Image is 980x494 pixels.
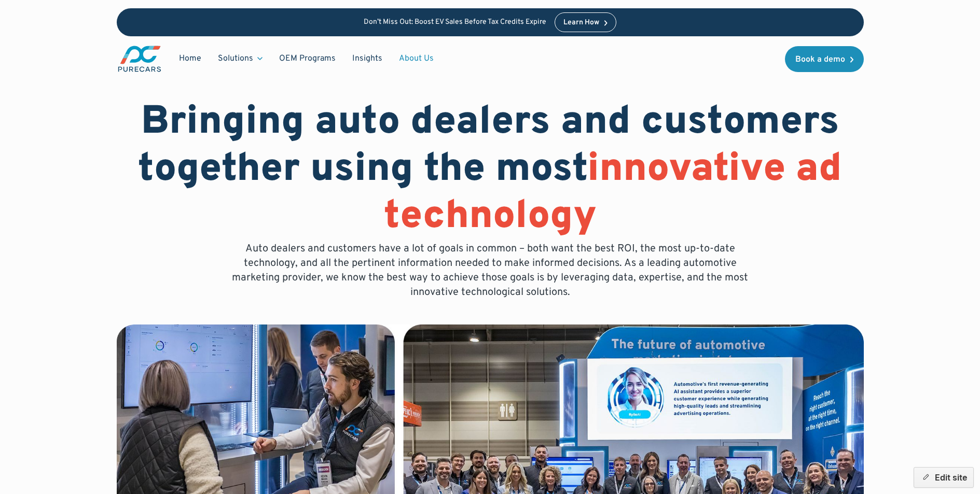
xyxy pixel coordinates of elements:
[555,12,616,32] a: Learn How
[563,19,599,26] div: Learn How
[117,100,864,242] h1: Bringing auto dealers and customers together using the most
[271,49,344,68] a: OEM Programs
[171,49,210,68] a: Home
[384,145,843,242] span: innovative ad technology
[218,53,253,64] div: Solutions
[795,55,845,64] div: Book a demo
[391,49,442,68] a: About Us
[344,49,391,68] a: Insights
[785,46,864,72] a: Book a demo
[225,242,756,300] p: Auto dealers and customers have a lot of goals in common – both want the best ROI, the most up-to...
[117,45,162,73] img: purecars logo
[210,49,271,68] div: Solutions
[364,18,546,27] p: Don’t Miss Out: Boost EV Sales Before Tax Credits Expire
[914,467,974,488] button: Edit site
[117,45,162,73] a: main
